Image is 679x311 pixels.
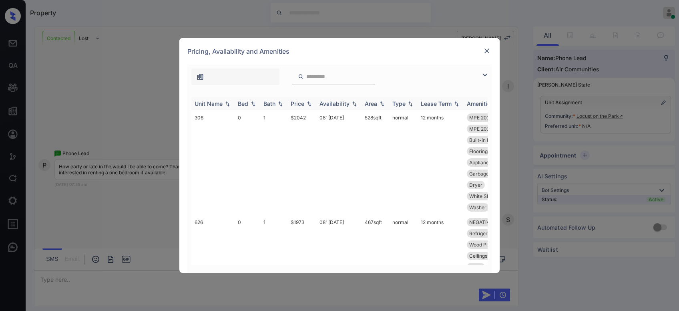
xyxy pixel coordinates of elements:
div: Unit Name [195,100,223,107]
span: Ceilings High [469,253,499,259]
img: icon-zuma [480,70,490,80]
span: White Shaker Ca... [469,193,511,199]
td: 306 [191,110,235,215]
span: Wood Plank Floo... [469,242,510,248]
td: 12 months [418,110,464,215]
span: MPE 2024 Hallwa... [469,115,513,121]
img: sorting [452,101,460,107]
span: MPE 2025 Hallwa... [469,126,513,132]
span: Dryer [469,182,482,188]
img: sorting [350,101,358,107]
div: Availability [319,100,350,107]
div: Pricing, Availability and Amenities [179,38,500,65]
td: 0 [235,110,260,215]
span: Refrigerator Le... [469,230,507,236]
img: sorting [406,101,414,107]
img: icon-zuma [298,73,304,80]
span: NEGATIVE Window... [469,219,515,225]
img: sorting [305,101,313,107]
img: sorting [223,101,231,107]
img: sorting [378,101,386,107]
div: Amenities [467,100,494,107]
div: Type [392,100,406,107]
img: sorting [276,101,284,107]
div: Bed [238,100,248,107]
img: icon-zuma [196,73,204,81]
img: sorting [249,101,257,107]
td: normal [389,110,418,215]
span: Garbage disposa... [469,171,511,177]
div: Bath [263,100,275,107]
td: 528 sqft [362,110,389,215]
div: Lease Term [421,100,452,107]
td: 1 [260,110,287,215]
span: Dryer [469,264,482,270]
span: Washer [469,204,486,210]
span: Built-in Microw... [469,137,507,143]
img: close [483,47,491,55]
div: Area [365,100,377,107]
span: Appliances Stai... [469,160,508,166]
span: Flooring Wood B... [469,148,510,154]
td: 08' [DATE] [316,110,362,215]
div: Price [291,100,304,107]
td: $2042 [287,110,316,215]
